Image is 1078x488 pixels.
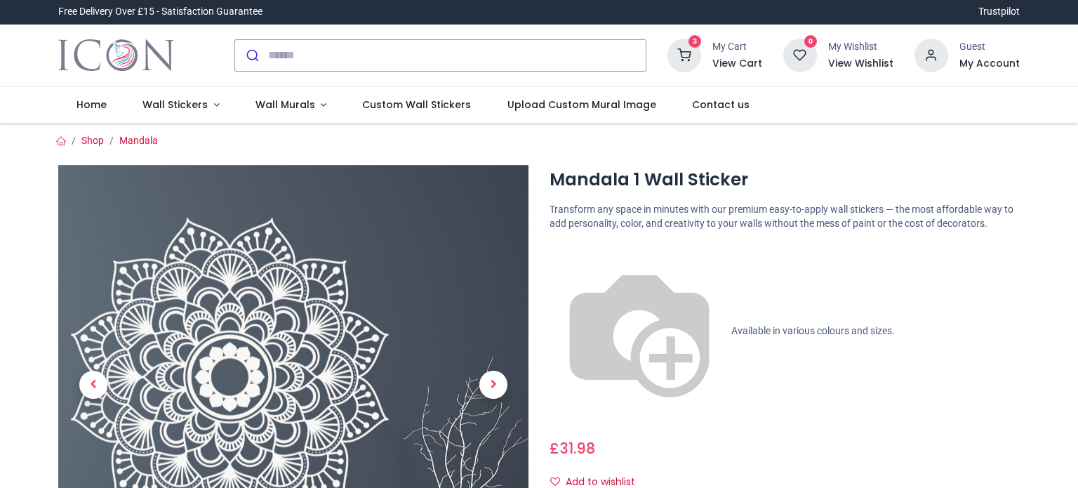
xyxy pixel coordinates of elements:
h1: Mandala 1 Wall Sticker [550,168,1020,192]
span: 31.98 [559,438,595,459]
span: Previous [79,371,107,399]
span: Custom Wall Stickers [362,98,471,112]
a: 3 [667,48,701,60]
img: Icon Wall Stickers [58,36,174,75]
span: Upload Custom Mural Image [507,98,656,112]
span: Contact us [692,98,750,112]
button: Submit [235,40,268,71]
a: My Account [959,57,1020,71]
i: Add to wishlist [550,477,560,487]
span: £ [550,438,595,459]
span: Wall Murals [255,98,315,112]
div: Free Delivery Over £15 - Satisfaction Guarantee [58,5,262,19]
p: Transform any space in minutes with our premium easy-to-apply wall stickers — the most affordable... [550,203,1020,230]
img: color-wheel.png [550,242,729,421]
sup: 0 [804,35,818,48]
span: Next [479,371,507,399]
span: Available in various colours and sizes. [731,325,895,336]
a: Shop [81,135,104,146]
div: Guest [959,40,1020,54]
sup: 3 [688,35,702,48]
a: Mandala [119,135,158,146]
a: View Cart [712,57,762,71]
div: My Cart [712,40,762,54]
a: View Wishlist [828,57,893,71]
a: Trustpilot [978,5,1020,19]
a: Logo of Icon Wall Stickers [58,36,174,75]
div: My Wishlist [828,40,893,54]
a: Wall Stickers [124,87,237,124]
a: Wall Murals [237,87,345,124]
span: Home [76,98,107,112]
span: Wall Stickers [142,98,208,112]
a: 0 [783,48,817,60]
